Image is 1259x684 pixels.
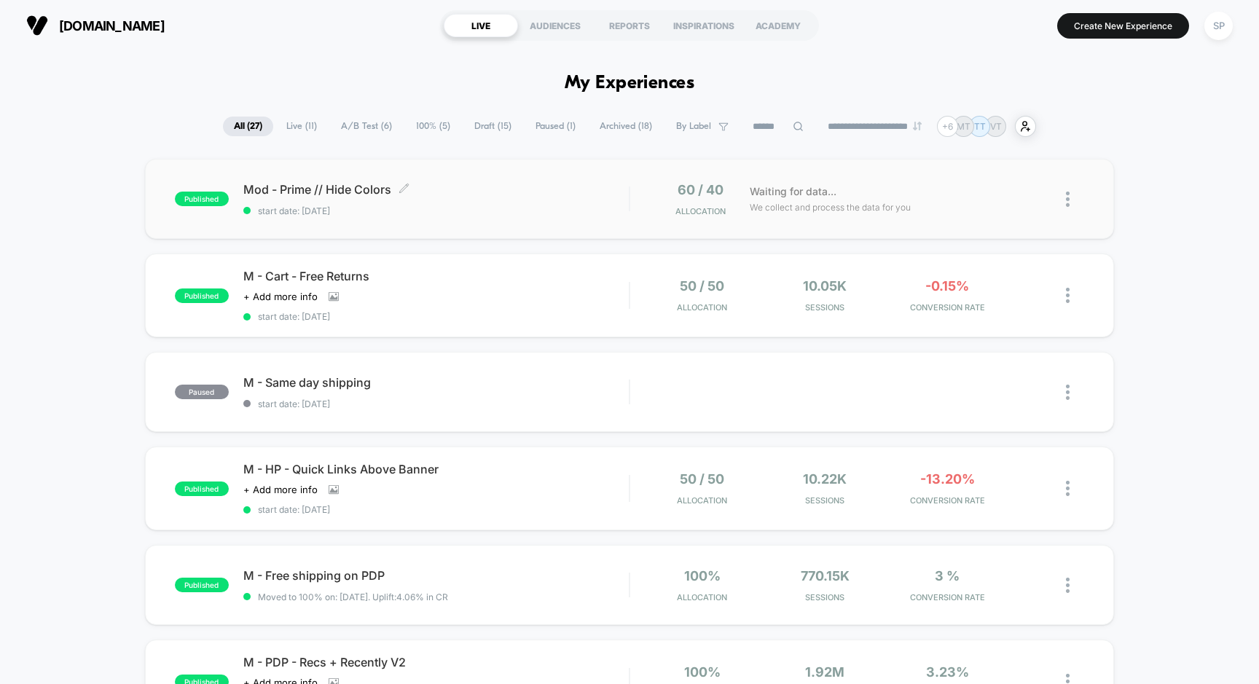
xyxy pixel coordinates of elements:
span: 50 / 50 [680,278,724,294]
span: Draft ( 15 ) [463,117,522,136]
span: Waiting for data... [750,184,836,200]
button: SP [1200,11,1237,41]
span: Allocation [675,206,726,216]
div: ACADEMY [741,14,815,37]
span: 770.15k [801,568,850,583]
span: Paused ( 1 ) [525,117,587,136]
span: Allocation [677,495,727,506]
div: LIVE [444,14,518,37]
p: TT [974,121,986,132]
span: published [175,288,229,303]
div: REPORTS [592,14,667,37]
span: 3 % [935,568,960,583]
div: SP [1204,12,1233,40]
span: All ( 27 ) [223,117,273,136]
span: By Label [676,121,711,132]
h1: My Experiences [565,73,695,94]
span: start date: [DATE] [243,205,629,216]
span: 10.22k [803,471,847,487]
span: + Add more info [243,291,318,302]
span: 60 / 40 [678,182,723,197]
span: published [175,481,229,496]
span: M - Same day shipping [243,375,629,390]
button: Create New Experience [1057,13,1189,39]
span: M - HP - Quick Links Above Banner [243,462,629,476]
span: M - Free shipping on PDP [243,568,629,583]
span: 50 / 50 [680,471,724,487]
span: 1.92M [805,664,844,680]
img: close [1066,288,1070,303]
span: published [175,192,229,206]
span: start date: [DATE] [243,398,629,409]
span: [DOMAIN_NAME] [59,18,165,34]
span: Allocation [677,592,727,602]
span: 10.05k [803,278,847,294]
span: + Add more info [243,484,318,495]
div: INSPIRATIONS [667,14,741,37]
span: start date: [DATE] [243,311,629,322]
div: + 6 [937,116,958,137]
span: We collect and process the data for you [750,200,911,214]
span: Archived ( 18 ) [589,117,663,136]
span: CONVERSION RATE [890,592,1005,602]
span: Mod - Prime // Hide Colors [243,182,629,197]
span: 100% [684,568,721,583]
span: Sessions [767,302,882,312]
span: paused [175,385,229,399]
span: A/B Test ( 6 ) [330,117,403,136]
p: MT [957,121,970,132]
span: M - PDP - Recs + Recently V2 [243,655,629,669]
span: M - Cart - Free Returns [243,269,629,283]
span: 100% [684,664,721,680]
span: Moved to 100% on: [DATE] . Uplift: 4.06% in CR [258,591,448,602]
span: Sessions [767,592,882,602]
span: published [175,578,229,592]
span: CONVERSION RATE [890,495,1005,506]
span: 100% ( 5 ) [405,117,461,136]
span: Allocation [677,302,727,312]
div: AUDIENCES [518,14,592,37]
span: start date: [DATE] [243,504,629,515]
img: close [1066,481,1070,496]
img: close [1066,385,1070,400]
span: CONVERSION RATE [890,302,1005,312]
span: Sessions [767,495,882,506]
img: Visually logo [26,15,48,36]
span: -13.20% [920,471,975,487]
button: [DOMAIN_NAME] [22,14,169,37]
img: close [1066,578,1070,593]
span: 3.23% [926,664,969,680]
img: end [913,122,922,130]
span: Live ( 11 ) [275,117,328,136]
img: close [1066,192,1070,207]
p: VT [990,121,1002,132]
span: -0.15% [925,278,969,294]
